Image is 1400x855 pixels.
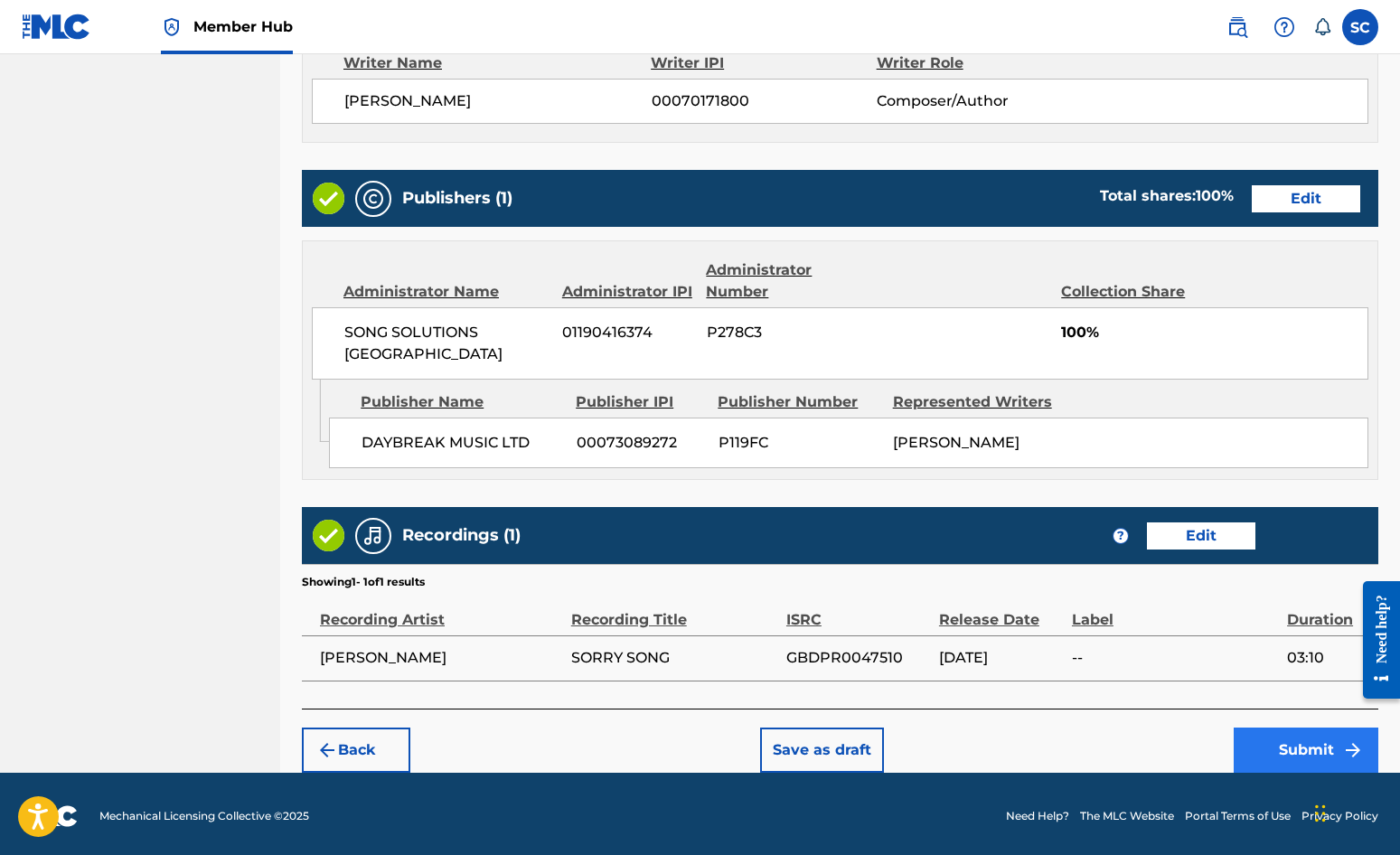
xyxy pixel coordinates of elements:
img: MLC Logo [22,14,91,40]
span: SORRY SONG [571,647,777,669]
img: 7ee5dd4eb1f8a8e3ef2f.svg [316,739,338,761]
span: P119FC [719,432,879,454]
button: Save as draft [760,728,884,773]
span: -- [1072,647,1278,669]
span: 100 % [1196,187,1234,204]
span: 100% [1061,322,1367,343]
div: ISRC [786,590,930,631]
img: Recordings [362,525,384,547]
h5: Publishers (1) [402,188,512,209]
div: Publisher IPI [576,391,704,413]
a: Portal Terms of Use [1185,808,1291,824]
span: [PERSON_NAME] [344,90,652,112]
button: Back [302,728,410,773]
div: Duration [1287,590,1369,631]
div: Help [1266,9,1302,45]
span: [PERSON_NAME] [893,434,1019,451]
img: Publishers [362,188,384,210]
span: 03:10 [1287,647,1369,669]
span: 00073089272 [577,432,705,454]
div: Collection Share [1061,281,1215,303]
img: Valid [313,183,344,214]
div: Writer IPI [651,52,876,74]
span: 00070171800 [652,90,877,112]
div: Administrator Number [706,259,869,303]
span: [DATE] [939,647,1063,669]
span: GBDPR0047510 [786,647,930,669]
span: Member Hub [193,16,293,37]
a: Need Help? [1006,808,1069,824]
button: Edit [1147,522,1255,550]
div: Release Date [939,590,1063,631]
img: Valid [313,520,344,551]
span: DAYBREAK MUSIC LTD [362,432,563,454]
span: [PERSON_NAME] [320,647,562,669]
div: Recording Artist [320,590,562,631]
div: Represented Writers [893,391,1054,413]
div: Publisher Number [718,391,879,413]
div: Administrator IPI [562,281,693,303]
div: Administrator Name [343,281,549,303]
div: Recording Title [571,590,777,631]
span: 01190416374 [562,322,692,343]
button: Submit [1234,728,1378,773]
span: SONG SOLUTIONS [GEOGRAPHIC_DATA] [344,322,549,365]
a: Privacy Policy [1301,808,1378,824]
iframe: Chat Widget [1310,768,1400,855]
img: f7272a7cc735f4ea7f67.svg [1342,739,1364,761]
div: Drag [1315,786,1326,841]
div: Label [1072,590,1278,631]
div: Total shares: [1100,185,1234,207]
div: Publisher Name [361,391,562,413]
div: Writer Name [343,52,651,74]
iframe: Resource Center [1349,567,1400,712]
span: Mechanical Licensing Collective © 2025 [99,808,309,824]
div: User Menu [1342,9,1378,45]
p: Showing 1 - 1 of 1 results [302,574,425,590]
h5: Recordings (1) [402,525,521,546]
img: help [1273,16,1295,38]
button: Edit [1252,185,1360,212]
div: Writer Role [877,52,1082,74]
img: search [1226,16,1248,38]
a: The MLC Website [1080,808,1174,824]
a: Public Search [1219,9,1255,45]
img: Top Rightsholder [161,16,183,38]
span: P278C3 [707,322,870,343]
span: Composer/Author [877,90,1081,112]
span: ? [1113,529,1128,543]
div: Notifications [1313,18,1331,36]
